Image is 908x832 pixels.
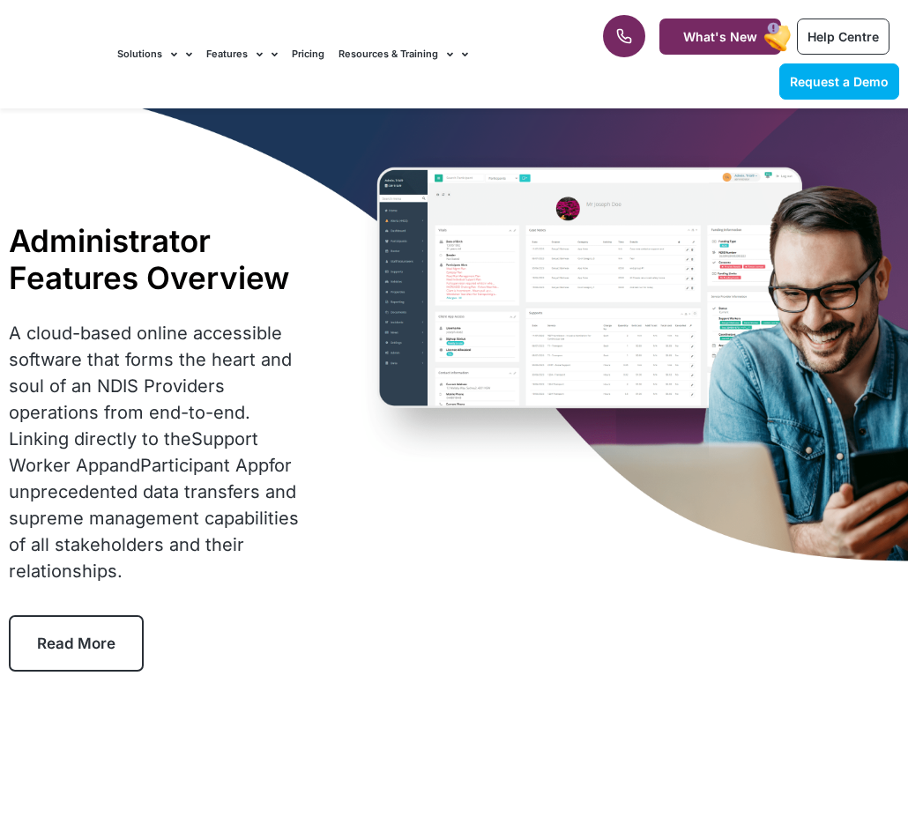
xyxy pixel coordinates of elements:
span: Request a Demo [790,74,889,89]
a: Participant App [140,455,269,476]
a: Features [206,25,278,84]
img: CareMaster Logo [9,45,100,65]
a: Solutions [117,25,192,84]
a: Resources & Training [339,25,468,84]
a: Help Centre [797,19,889,55]
span: A cloud-based online accessible software that forms the heart and soul of an NDIS Providers opera... [9,323,299,582]
a: Pricing [292,25,324,84]
h1: Administrator Features Overview [9,222,309,296]
a: What's New [659,19,781,55]
a: Request a Demo [779,63,899,100]
nav: Menu [117,25,578,84]
span: Read More [37,635,115,652]
span: Help Centre [808,29,879,44]
a: Read More [9,615,144,672]
span: What's New [683,29,757,44]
